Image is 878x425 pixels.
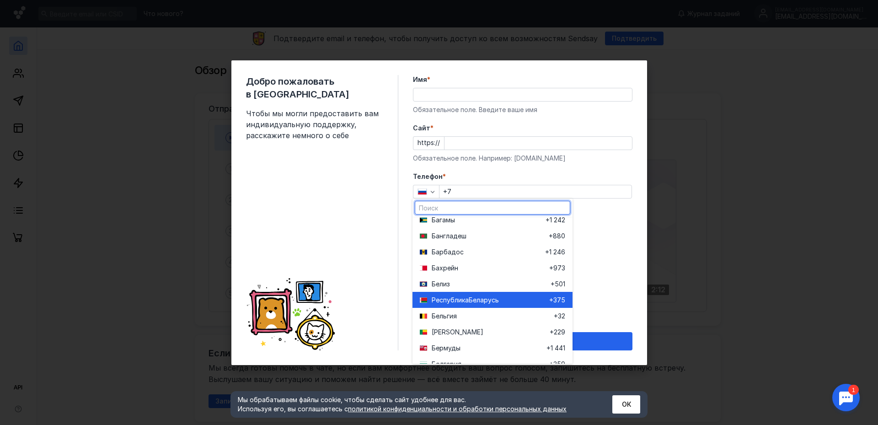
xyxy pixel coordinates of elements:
span: Имя [413,75,427,84]
span: Телефон [413,172,443,181]
span: Беларусь [469,296,499,305]
span: Бахр [432,264,447,273]
div: Обязательное поле. Введите ваше имя [413,105,632,114]
span: Барбад [432,247,456,257]
span: ейн [447,264,458,273]
button: Бахрейн+973 [412,260,573,276]
button: Болгария+359 [412,356,573,372]
button: Бангладеш+880 [412,228,573,244]
button: [PERSON_NAME]+229 [412,324,573,340]
span: +1 242 [546,215,565,225]
button: Бельгия+32 [412,308,573,324]
button: Белиз+501 [412,276,573,292]
span: +229 [550,328,565,337]
div: 1 [21,5,31,16]
span: гамы [439,215,455,225]
span: +375 [549,296,565,305]
span: Берм [432,344,448,353]
span: уды [448,344,460,353]
button: Багамы+1 242 [412,212,573,228]
span: +1 246 [545,247,565,257]
span: ос [456,247,464,257]
span: Cайт [413,124,430,133]
button: Барбадос+1 246 [412,244,573,260]
span: ия [454,360,461,369]
span: Бангладе [432,231,461,241]
button: ОК [612,395,640,414]
span: +973 [549,264,565,273]
div: Мы обрабатываем файлы cookie, чтобы сделать сайт удобнее для вас. Используя его, вы соглашаетесь c [238,395,590,414]
div: grid [412,217,573,364]
span: +32 [554,312,565,321]
span: Ба [432,215,439,225]
span: ш [461,231,466,241]
span: Чтобы мы могли предоставить вам индивидуальную поддержку, расскажите немного о себе [246,108,383,141]
span: +1 441 [546,344,565,353]
span: Республика [432,296,469,305]
span: [PERSON_NAME] [432,328,483,337]
span: гия [447,312,457,321]
span: +880 [549,231,565,241]
button: РеспубликаБеларусь+375 [412,292,573,308]
button: Бермуды+1 441 [412,340,573,356]
span: +359 [549,360,565,369]
input: Поиск [415,201,570,214]
span: Бель [432,312,447,321]
a: политикой конфиденциальности и обработки персональных данных [348,405,567,413]
span: Белиз [432,280,450,289]
div: Обязательное поле. Например: [DOMAIN_NAME] [413,154,632,163]
span: +501 [551,280,565,289]
span: Болгар [432,360,454,369]
span: Добро пожаловать в [GEOGRAPHIC_DATA] [246,75,383,101]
